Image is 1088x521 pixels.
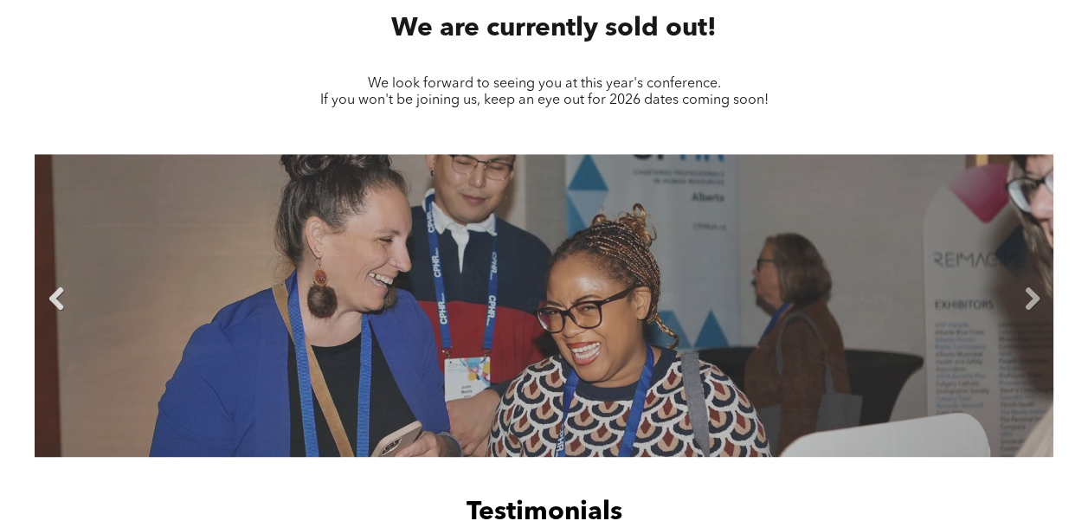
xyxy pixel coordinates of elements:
span: If you won't be joining us, keep an eye out for 2026 dates coming soon! [320,93,769,107]
a: Previous [43,286,69,312]
span: We look forward to seeing you at this year's conference. [368,77,721,91]
a: Next [1019,286,1045,312]
span: We are currently sold out! [391,16,717,42]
